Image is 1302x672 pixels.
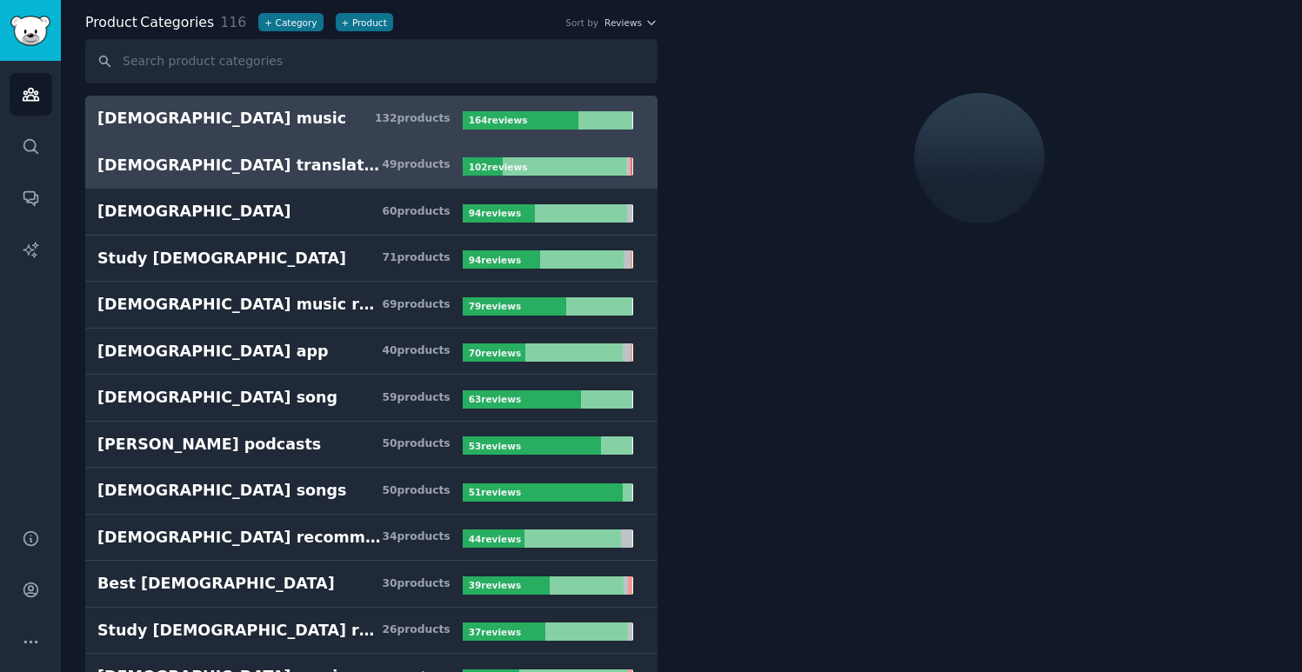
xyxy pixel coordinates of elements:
div: [DEMOGRAPHIC_DATA] songs [97,480,347,502]
div: [DEMOGRAPHIC_DATA] [97,201,291,223]
div: [DEMOGRAPHIC_DATA] song [97,387,337,409]
span: + [342,17,350,29]
b: 63 review s [469,394,521,404]
a: [DEMOGRAPHIC_DATA] song59products63reviews [85,375,658,422]
a: [DEMOGRAPHIC_DATA] music recommendations69products79reviews [85,282,658,329]
a: [DEMOGRAPHIC_DATA] songs50products51reviews [85,468,658,515]
div: 34 product s [382,529,450,545]
div: Study [DEMOGRAPHIC_DATA] recommendations [97,620,382,642]
div: 49 product s [382,157,450,173]
div: 132 product s [375,111,451,127]
div: [DEMOGRAPHIC_DATA] app [97,341,329,363]
div: 26 product s [382,622,450,638]
div: Best [DEMOGRAPHIC_DATA] [97,573,335,595]
div: Study [DEMOGRAPHIC_DATA] [97,248,346,269]
div: [PERSON_NAME] podcasts [97,434,321,456]
div: [DEMOGRAPHIC_DATA] music recommendations [97,294,382,316]
a: [DEMOGRAPHIC_DATA] app40products70reviews [85,329,658,376]
b: 94 review s [469,208,521,218]
div: [DEMOGRAPHIC_DATA] recommendations [97,527,382,549]
div: Sort by [565,17,598,29]
div: 59 product s [382,390,450,406]
span: + [264,17,272,29]
button: +Product [336,13,393,31]
span: 116 [220,14,246,30]
b: 37 review s [469,627,521,637]
b: 70 review s [469,348,521,358]
span: Categories [85,12,214,34]
b: 39 review s [469,580,521,590]
div: [DEMOGRAPHIC_DATA] music [97,108,346,130]
span: Reviews [604,17,642,29]
b: 102 review s [469,162,528,172]
a: [DEMOGRAPHIC_DATA] translation49products102reviews [85,143,658,190]
a: [PERSON_NAME] podcasts50products53reviews [85,422,658,469]
div: 71 product s [382,250,450,266]
a: Study [DEMOGRAPHIC_DATA]71products94reviews [85,236,658,283]
span: Product [85,12,137,34]
div: 40 product s [382,343,450,359]
a: [DEMOGRAPHIC_DATA] music132products164reviews [85,96,658,143]
div: 50 product s [382,483,450,499]
a: Best [DEMOGRAPHIC_DATA]30products39reviews [85,561,658,608]
a: Study [DEMOGRAPHIC_DATA] recommendations26products37reviews [85,608,658,655]
img: GummySearch logo [10,16,50,46]
a: [DEMOGRAPHIC_DATA]60products94reviews [85,189,658,236]
b: 44 review s [469,534,521,544]
div: 69 product s [382,297,450,313]
b: 53 review s [469,441,521,451]
b: 164 review s [469,115,528,125]
div: 50 product s [382,436,450,452]
div: 60 product s [382,204,450,220]
b: 51 review s [469,487,521,497]
button: +Category [258,13,323,31]
button: Reviews [604,17,657,29]
b: 79 review s [469,301,521,311]
div: 30 product s [382,576,450,592]
b: 94 review s [469,255,521,265]
div: [DEMOGRAPHIC_DATA] translation [97,155,382,176]
input: Search product categories [85,39,658,83]
a: [DEMOGRAPHIC_DATA] recommendations34products44reviews [85,515,658,562]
